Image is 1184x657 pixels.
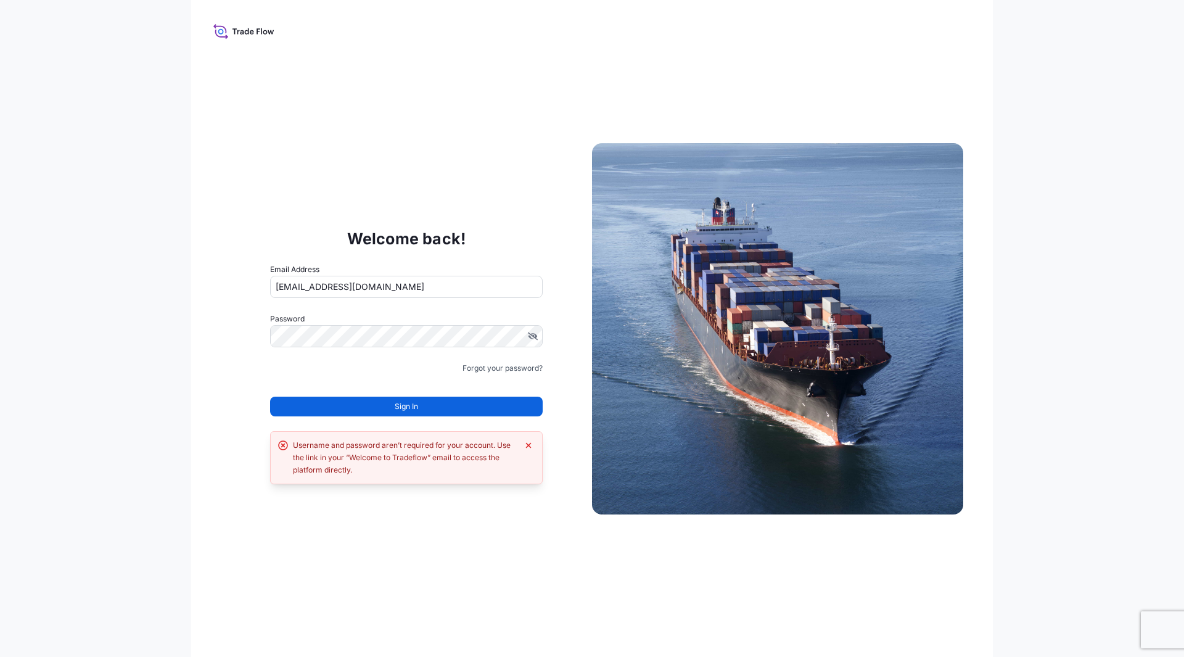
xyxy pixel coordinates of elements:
label: Email Address [270,263,319,276]
p: Welcome back! [347,229,466,249]
a: Forgot your password? [462,362,543,374]
img: Ship illustration [592,143,963,514]
input: example@gmail.com [270,276,543,298]
button: Sign In [270,397,543,416]
span: Sign In [395,400,418,413]
div: Username and password aren’t required for your account. Use the link in your “Welcome to Tradeflo... [293,439,517,476]
button: Dismiss error [522,439,535,452]
button: Hide password [528,331,538,341]
label: Password [270,313,543,325]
